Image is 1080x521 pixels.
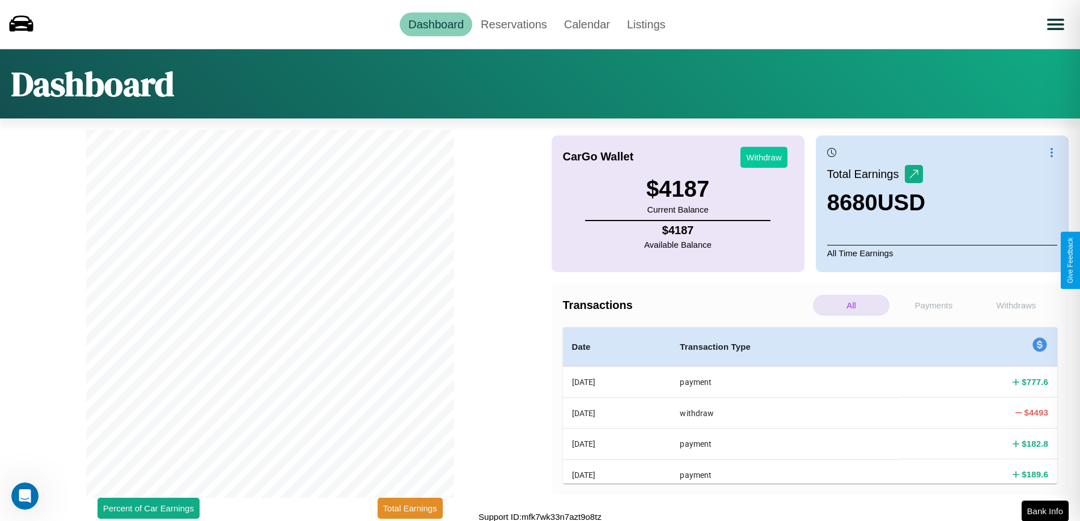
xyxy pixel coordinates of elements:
[827,245,1057,261] p: All Time Earnings
[1022,438,1048,450] h4: $ 182.8
[671,459,900,490] th: payment
[619,12,674,36] a: Listings
[740,147,787,168] button: Withdraw
[1040,9,1071,40] button: Open menu
[1024,406,1048,418] h4: $ 4493
[644,224,711,237] h4: $ 4187
[1066,238,1074,283] div: Give Feedback
[1022,376,1048,388] h4: $ 777.6
[646,202,709,217] p: Current Balance
[680,340,891,354] h4: Transaction Type
[400,12,472,36] a: Dashboard
[813,295,890,316] p: All
[572,340,662,354] h4: Date
[895,295,972,316] p: Payments
[827,190,925,215] h3: 8680 USD
[646,176,709,202] h3: $ 4187
[563,397,671,428] th: [DATE]
[11,482,39,510] iframe: Intercom live chat
[563,150,634,163] h4: CarGo Wallet
[827,164,905,184] p: Total Earnings
[98,498,200,519] button: Percent of Car Earnings
[563,459,671,490] th: [DATE]
[563,429,671,459] th: [DATE]
[644,237,711,252] p: Available Balance
[671,367,900,398] th: payment
[556,12,619,36] a: Calendar
[671,429,900,459] th: payment
[563,367,671,398] th: [DATE]
[978,295,1054,316] p: Withdraws
[472,12,556,36] a: Reservations
[11,61,174,107] h1: Dashboard
[563,299,810,312] h4: Transactions
[671,397,900,428] th: withdraw
[1022,468,1048,480] h4: $ 189.6
[378,498,443,519] button: Total Earnings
